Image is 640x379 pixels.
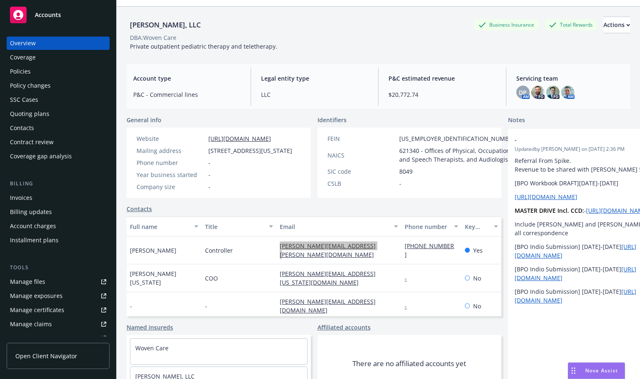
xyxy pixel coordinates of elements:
div: Title [205,222,264,231]
span: - [208,170,210,179]
div: Account charges [10,219,56,233]
a: Manage BORs [7,332,110,345]
a: Manage exposures [7,289,110,303]
span: Legal entity type [261,74,369,83]
div: Phone number [405,222,449,231]
div: Email [280,222,389,231]
img: photo [561,86,574,99]
div: Overview [10,37,36,50]
button: Title [202,217,277,236]
span: [PERSON_NAME][US_STATE] [130,269,198,287]
span: $20,772.74 [388,90,496,99]
a: Affiliated accounts [318,323,371,332]
button: Phone number [401,217,461,236]
div: Billing [7,180,110,188]
span: P&C - Commercial lines [133,90,241,99]
div: Company size [137,182,205,191]
div: NAICS [327,151,396,160]
a: Coverage [7,51,110,64]
a: Coverage gap analysis [7,150,110,163]
div: Key contact [465,222,489,231]
span: 621340 - Offices of Physical, Occupational and Speech Therapists, and Audiologists [399,146,518,164]
div: Manage BORs [10,332,49,345]
a: Named insureds [127,323,173,332]
div: Phone number [137,158,205,167]
span: - [208,158,210,167]
span: Yes [473,246,483,255]
div: Website [137,134,205,143]
div: Manage certificates [10,303,64,317]
img: photo [546,86,559,99]
span: [US_EMPLOYER_IDENTIFICATION_NUMBER] [399,134,518,143]
div: Installment plans [10,234,59,247]
a: Overview [7,37,110,50]
span: P&C estimated revenue [388,74,496,83]
a: Installment plans [7,234,110,247]
span: - [130,302,132,310]
span: Accounts [35,12,61,18]
div: Contacts [10,121,34,135]
div: SIC code [327,167,396,176]
a: - [405,302,413,310]
div: Mailing address [137,146,205,155]
div: Full name [130,222,189,231]
div: Coverage gap analysis [10,150,72,163]
div: Tools [7,263,110,272]
div: Manage exposures [10,289,63,303]
span: Servicing team [516,74,624,83]
a: Quoting plans [7,107,110,121]
span: - [205,302,207,310]
a: Contacts [127,204,152,213]
div: Policies [10,65,31,78]
a: Policy changes [7,79,110,92]
span: Account type [133,74,241,83]
a: [PERSON_NAME][EMAIL_ADDRESS][DOMAIN_NAME] [280,298,376,314]
a: - [405,274,413,282]
span: - [399,179,401,188]
button: Full name [127,217,202,236]
span: Nova Assist [585,367,618,374]
div: Year business started [137,170,205,179]
span: General info [127,116,161,124]
a: [PERSON_NAME][EMAIL_ADDRESS][US_STATE][DOMAIN_NAME] [280,270,376,286]
span: - [208,182,210,191]
div: Policy changes [10,79,51,92]
span: [STREET_ADDRESS][US_STATE] [208,146,292,155]
div: Billing updates [10,205,52,219]
a: SSC Cases [7,93,110,106]
div: Invoices [10,191,32,204]
span: DP [519,88,527,97]
span: 8049 [399,167,413,176]
span: LLC [261,90,369,99]
a: Invoices [7,191,110,204]
span: There are no affiliated accounts yet [352,359,466,369]
div: CSLB [327,179,396,188]
a: Manage files [7,275,110,288]
span: Identifiers [318,116,347,124]
a: [PERSON_NAME][EMAIL_ADDRESS][PERSON_NAME][DOMAIN_NAME] [280,242,381,258]
a: Manage claims [7,317,110,331]
div: Manage files [10,275,45,288]
span: Notes [508,116,525,126]
div: Contract review [10,135,54,149]
a: Policies [7,65,110,78]
div: Quoting plans [10,107,49,121]
img: photo [531,86,545,99]
a: Account charges [7,219,110,233]
a: [URL][DOMAIN_NAME] [515,193,577,201]
a: Contacts [7,121,110,135]
button: Key contact [462,217,501,236]
a: Billing updates [7,205,110,219]
strong: MASTER DRIVE Incl. CCD: [515,207,584,214]
button: Actions [603,17,630,33]
button: Nova Assist [568,362,625,379]
span: COO [205,274,218,283]
span: No [473,302,481,310]
span: Private outpatient pediatric therapy and teletherapy. [130,42,277,50]
span: No [473,274,481,283]
div: Coverage [10,51,36,64]
a: [PHONE_NUMBER] [405,242,454,258]
span: [PERSON_NAME] [130,246,176,255]
div: FEIN [327,134,396,143]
